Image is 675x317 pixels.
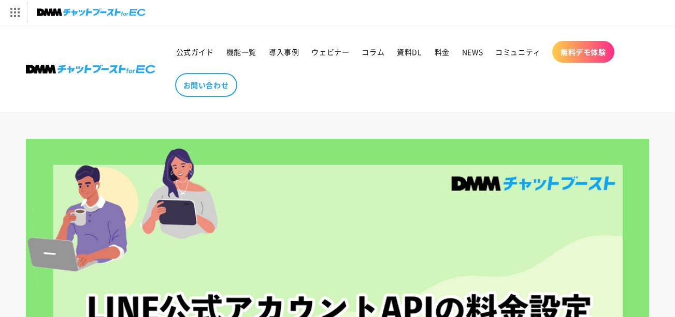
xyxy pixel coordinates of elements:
[435,47,450,56] span: 料金
[176,47,214,56] span: 公式ガイド
[495,47,541,56] span: コミュニティ
[362,47,384,56] span: コラム
[269,47,299,56] span: 導入事例
[397,47,422,56] span: 資料DL
[175,73,237,97] a: お問い合わせ
[355,41,391,63] a: コラム
[428,41,456,63] a: 料金
[226,47,256,56] span: 機能一覧
[2,2,27,23] img: サービス
[26,65,155,74] img: 株式会社DMM Boost
[311,47,349,56] span: ウェビナー
[561,47,606,56] span: 無料デモ体験
[170,41,220,63] a: 公式ガイド
[456,41,489,63] a: NEWS
[391,41,428,63] a: 資料DL
[37,5,146,20] img: チャットブーストforEC
[183,80,229,90] span: お問い合わせ
[220,41,263,63] a: 機能一覧
[263,41,305,63] a: 導入事例
[552,41,614,63] a: 無料デモ体験
[462,47,483,56] span: NEWS
[489,41,547,63] a: コミュニティ
[305,41,355,63] a: ウェビナー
